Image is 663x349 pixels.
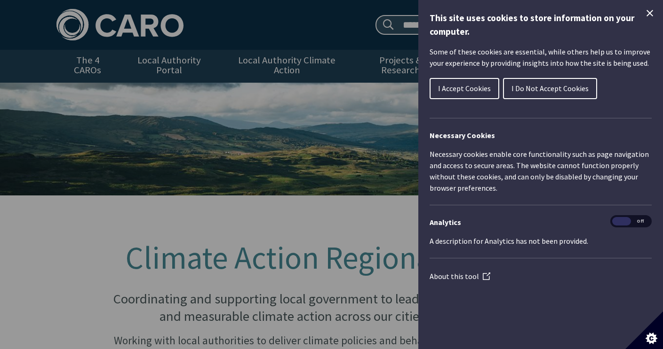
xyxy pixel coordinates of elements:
[625,311,663,349] button: Set cookie preferences
[430,217,652,228] h3: Analytics
[644,8,655,19] button: Close Cookie Control
[631,217,650,226] span: Off
[430,78,499,99] button: I Accept Cookies
[430,148,652,194] p: Necessary cookies enable core functionality such as page navigation and access to secure areas. T...
[430,11,652,39] h1: This site uses cookies to store information on your computer.
[430,235,652,247] p: A description for Analytics has not been provided.
[612,217,631,226] span: On
[430,46,652,69] p: Some of these cookies are essential, while others help us to improve your experience by providing...
[438,84,491,93] span: I Accept Cookies
[430,130,652,141] h2: Necessary Cookies
[430,271,490,281] a: About this tool
[503,78,597,99] button: I Do Not Accept Cookies
[511,84,589,93] span: I Do Not Accept Cookies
